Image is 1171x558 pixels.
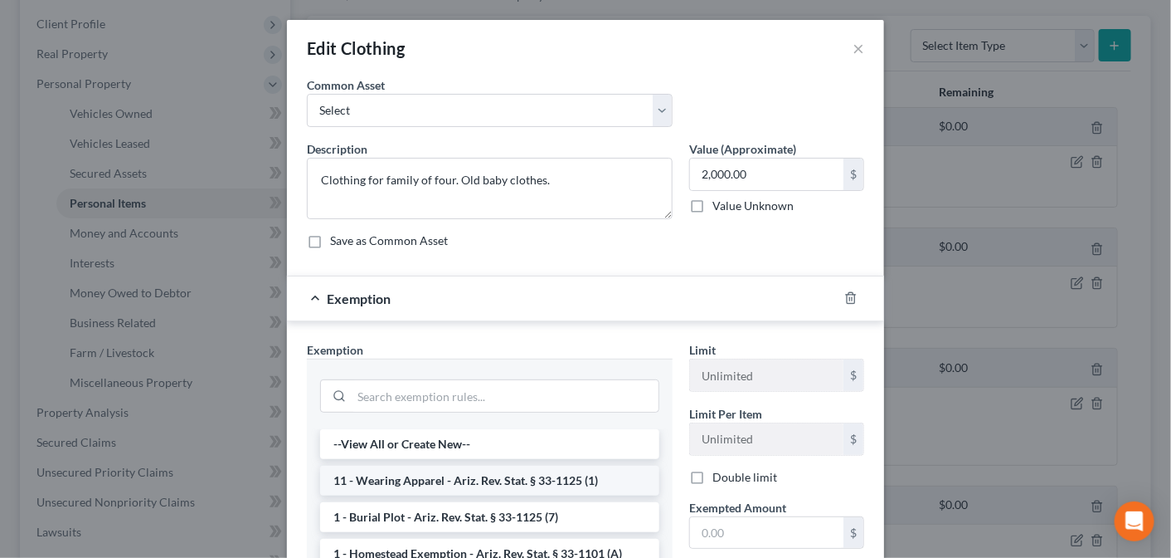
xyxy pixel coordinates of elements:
li: 11 - Wearing Apparel - Ariz. Rev. Stat. § 33-1125 (1) [320,466,659,496]
input: 0.00 [690,517,843,549]
label: Value Unknown [712,198,794,214]
input: 0.00 [690,159,843,190]
input: Search exemption rules... [352,380,658,412]
span: Exempted Amount [689,501,786,515]
span: Exemption [327,291,391,306]
label: Save as Common Asset [330,232,448,249]
div: $ [843,360,863,391]
div: $ [843,159,863,190]
input: -- [690,360,843,391]
span: Limit [689,343,716,357]
li: 1 - Burial Plot - Ariz. Rev. Stat. § 33-1125 (7) [320,502,659,532]
li: --View All or Create New-- [320,429,659,459]
div: Edit Clothing [307,37,405,60]
input: -- [690,423,843,455]
span: Description [307,142,367,156]
span: Exemption [307,343,363,357]
label: Limit Per Item [689,405,762,423]
label: Value (Approximate) [689,140,796,158]
label: Common Asset [307,76,385,94]
div: Open Intercom Messenger [1115,502,1154,541]
div: $ [843,517,863,549]
div: $ [843,423,863,455]
label: Double limit [712,469,777,486]
button: × [853,38,864,58]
